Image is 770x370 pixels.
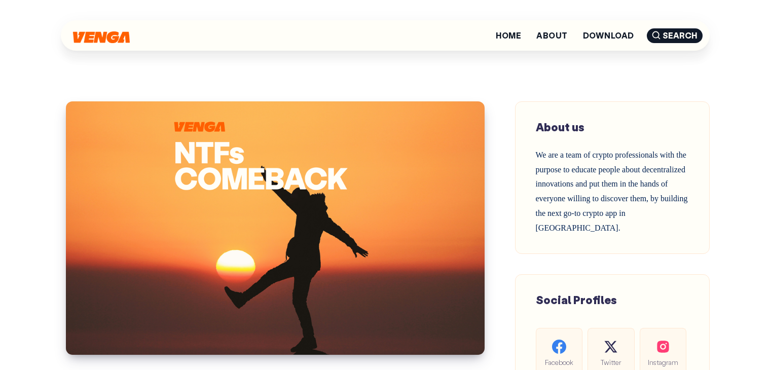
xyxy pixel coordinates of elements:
[66,101,485,355] img: The Comeback of NFTs: Trends and Predictions for 2025
[496,31,521,40] a: Home
[544,356,574,368] span: Facebook
[583,31,634,40] a: Download
[536,151,688,232] span: We are a team of crypto professionals with the purpose to educate people about decentralized inno...
[596,356,626,368] span: Twitter
[536,31,567,40] a: About
[73,31,130,43] img: Venga Blog
[647,28,703,43] span: Search
[536,120,584,134] span: About us
[648,356,678,368] span: Instagram
[536,292,617,307] span: Social Profiles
